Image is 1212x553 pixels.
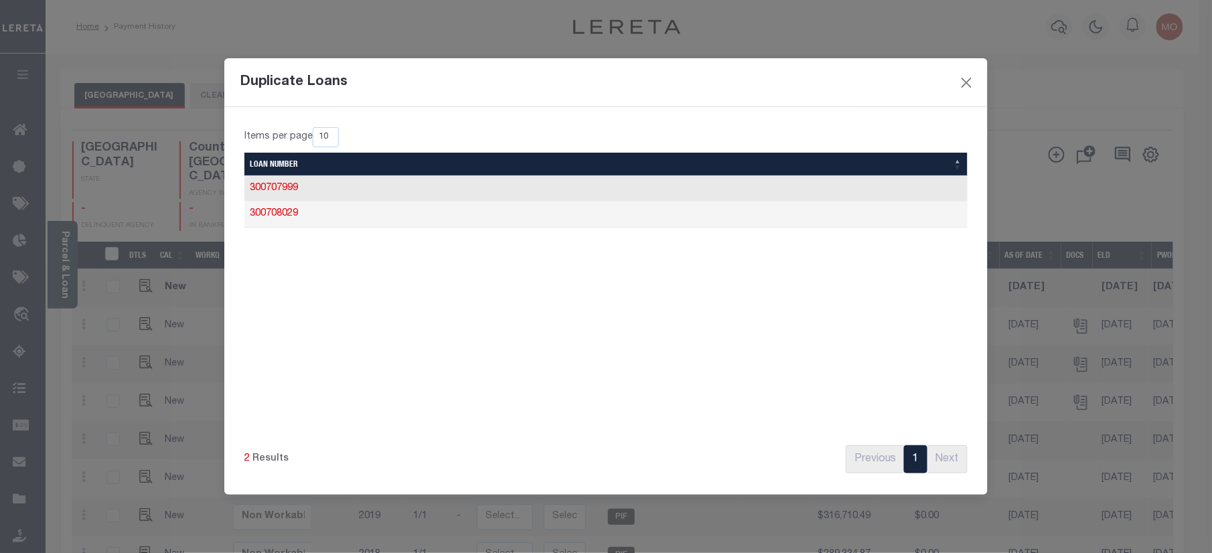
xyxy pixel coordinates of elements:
[904,445,927,473] a: 1
[252,452,289,467] label: Results
[958,74,976,92] button: Close
[244,454,250,463] span: 2
[244,127,339,147] label: Items per page
[240,74,348,90] h5: Duplicate Loans
[250,209,298,218] a: 300708029
[313,127,339,147] select: Items per page
[250,183,298,193] a: 300707999
[244,153,968,176] th: Loan Number: activate to sort column descending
